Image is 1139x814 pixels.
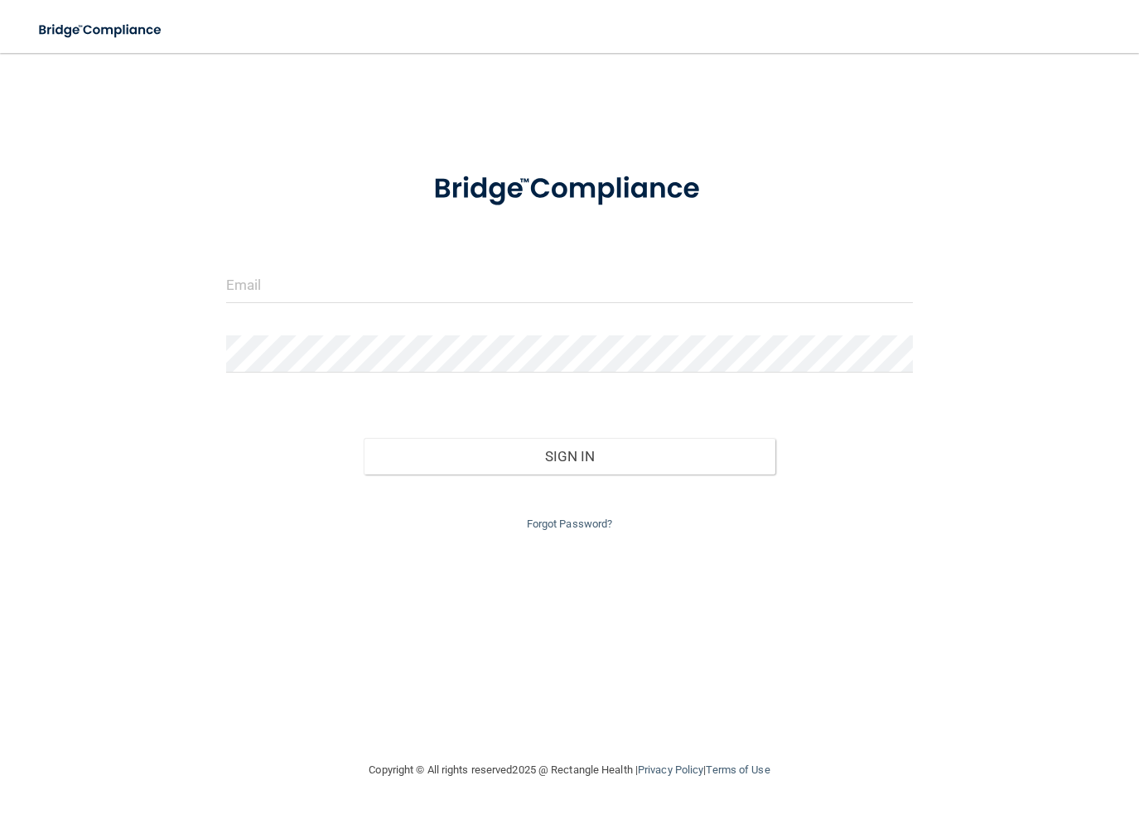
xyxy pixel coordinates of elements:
[638,763,703,776] a: Privacy Policy
[706,763,770,776] a: Terms of Use
[404,152,735,226] img: bridge_compliance_login_screen.278c3ca4.svg
[364,438,775,474] button: Sign In
[527,518,613,530] a: Forgot Password?
[25,13,177,47] img: bridge_compliance_login_screen.278c3ca4.svg
[226,266,913,303] input: Email
[268,744,872,797] div: Copyright © All rights reserved 2025 @ Rectangle Health | |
